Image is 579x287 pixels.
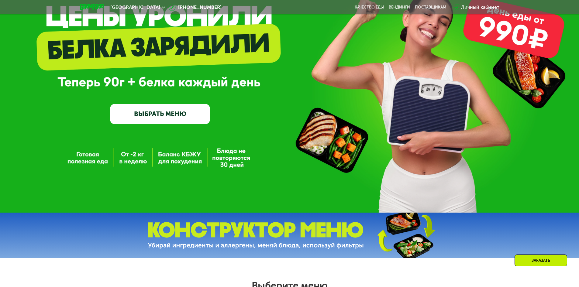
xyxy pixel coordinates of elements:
span: [GEOGRAPHIC_DATA] [110,5,160,10]
a: [PHONE_NUMBER] [168,4,222,11]
a: Вендинги [389,5,410,10]
div: поставщикам [415,5,446,10]
div: Заказать [515,255,567,266]
a: ВЫБРАТЬ МЕНЮ [110,104,210,124]
div: Личный кабинет [461,4,499,11]
a: Качество еды [355,5,384,10]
